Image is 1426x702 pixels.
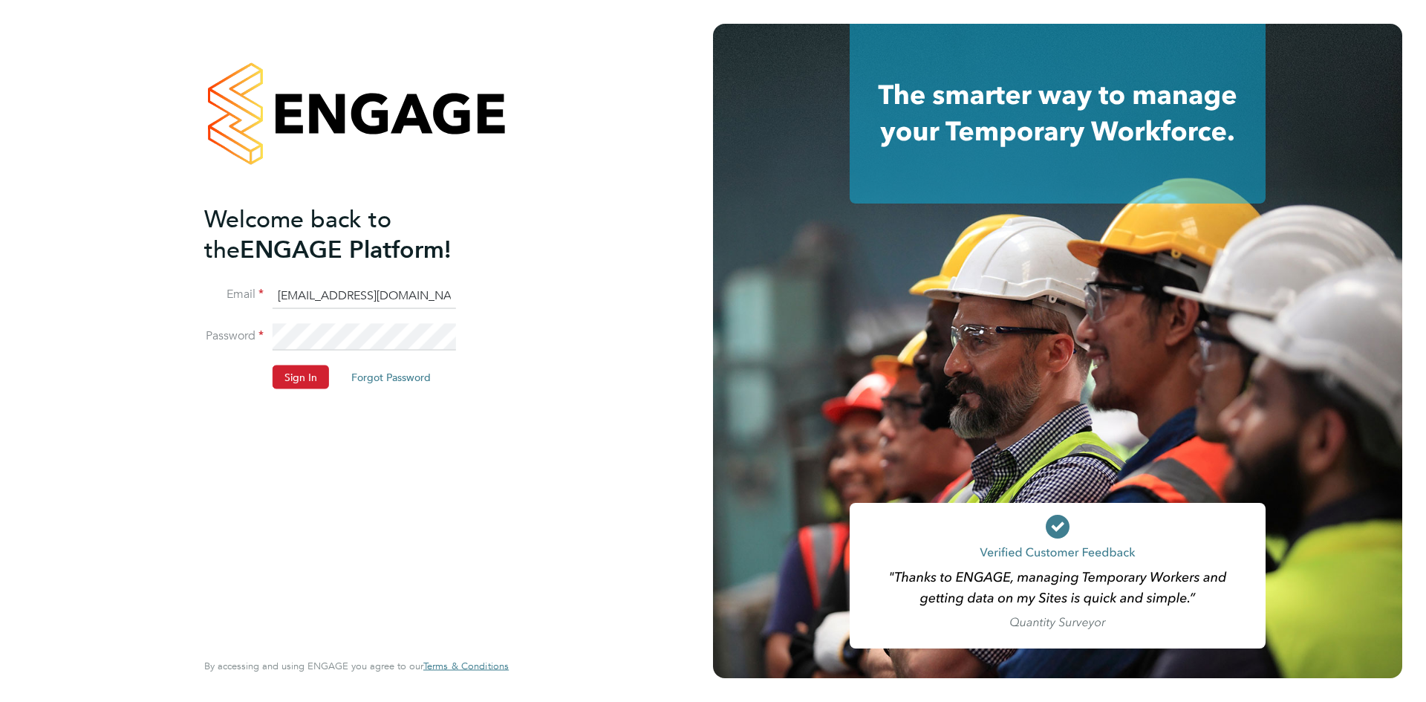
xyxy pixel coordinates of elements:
button: Sign In [273,365,329,389]
label: Email [204,287,264,302]
a: Terms & Conditions [423,660,509,672]
span: Welcome back to the [204,204,391,264]
label: Password [204,328,264,344]
button: Forgot Password [339,365,443,389]
h2: ENGAGE Platform! [204,204,494,264]
input: Enter your work email... [273,282,456,309]
span: By accessing and using ENGAGE you agree to our [204,660,509,672]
